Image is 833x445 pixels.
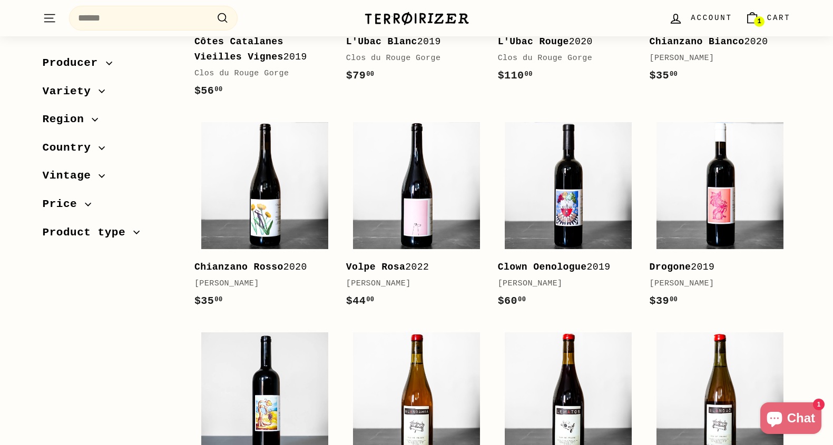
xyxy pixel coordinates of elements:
[346,115,487,320] a: Volpe Rosa2022[PERSON_NAME]
[498,52,629,65] div: Clos du Rouge Gorge
[194,67,325,80] div: Clos du Rouge Gorge
[650,262,691,272] b: Drogone
[194,36,283,62] b: Côtes Catalanes Vieilles Vignes
[498,115,639,320] a: Clown Oenologue2019[PERSON_NAME]
[650,36,744,47] b: Chianzano Bianco
[498,278,629,290] div: [PERSON_NAME]
[43,108,178,136] button: Region
[346,262,406,272] b: Volpe Rosa
[346,52,477,65] div: Clos du Rouge Gorge
[670,71,678,78] sup: 00
[43,111,92,128] span: Region
[518,296,526,303] sup: 00
[739,3,797,34] a: Cart
[43,54,106,72] span: Producer
[757,402,825,437] inbox-online-store-chat: Shopify online store chat
[662,3,738,34] a: Account
[43,80,178,108] button: Variety
[498,34,629,50] div: 2020
[650,115,791,320] a: Drogone2019[PERSON_NAME]
[43,224,134,242] span: Product type
[43,136,178,165] button: Country
[43,83,99,101] span: Variety
[650,34,780,50] div: 2020
[498,295,526,307] span: $60
[650,52,780,65] div: [PERSON_NAME]
[498,260,629,275] div: 2019
[670,296,678,303] sup: 00
[498,36,569,47] b: L'Ubac Rouge
[214,86,222,93] sup: 00
[650,295,678,307] span: $39
[650,260,780,275] div: 2019
[43,167,99,185] span: Vintage
[366,71,374,78] sup: 00
[346,278,477,290] div: [PERSON_NAME]
[43,195,85,213] span: Price
[498,70,533,82] span: $110
[498,262,587,272] b: Clown Oenologue
[346,36,417,47] b: L'Ubac Blanc
[346,260,477,275] div: 2022
[43,193,178,221] button: Price
[757,18,761,25] span: 1
[366,296,374,303] sup: 00
[43,221,178,250] button: Product type
[194,115,336,320] a: Chianzano Rosso2020[PERSON_NAME]
[346,295,375,307] span: $44
[194,260,325,275] div: 2020
[43,164,178,193] button: Vintage
[194,278,325,290] div: [PERSON_NAME]
[194,262,283,272] b: Chianzano Rosso
[691,12,732,24] span: Account
[194,295,223,307] span: $35
[767,12,791,24] span: Cart
[346,70,375,82] span: $79
[194,34,325,65] div: 2019
[346,34,477,50] div: 2019
[524,71,532,78] sup: 00
[650,70,678,82] span: $35
[650,278,780,290] div: [PERSON_NAME]
[214,296,222,303] sup: 00
[194,85,223,97] span: $56
[43,52,178,80] button: Producer
[43,139,99,157] span: Country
